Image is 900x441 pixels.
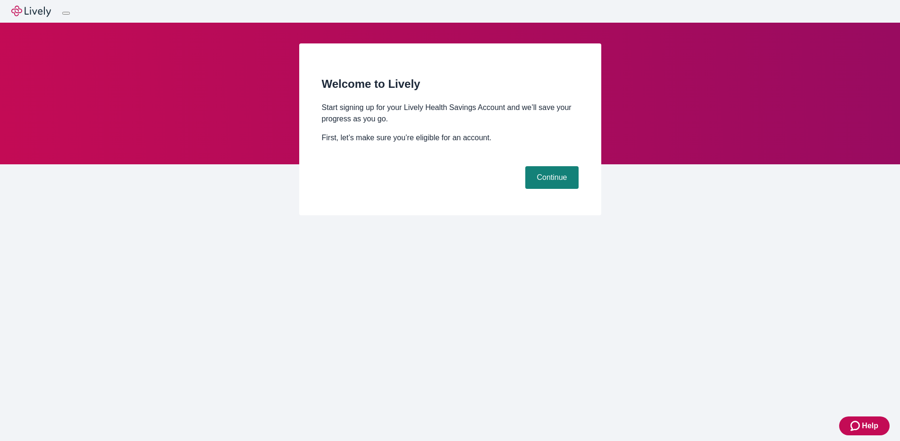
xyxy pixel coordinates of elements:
[11,6,51,17] img: Lively
[62,12,70,15] button: Log out
[525,166,578,189] button: Continue
[322,102,579,125] p: Start signing up for your Lively Health Savings Account and we’ll save your progress as you go.
[322,76,579,93] h2: Welcome to Lively
[839,416,890,435] button: Zendesk support iconHelp
[322,132,579,144] p: First, let’s make sure you’re eligible for an account.
[862,420,878,432] span: Help
[850,420,862,432] svg: Zendesk support icon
